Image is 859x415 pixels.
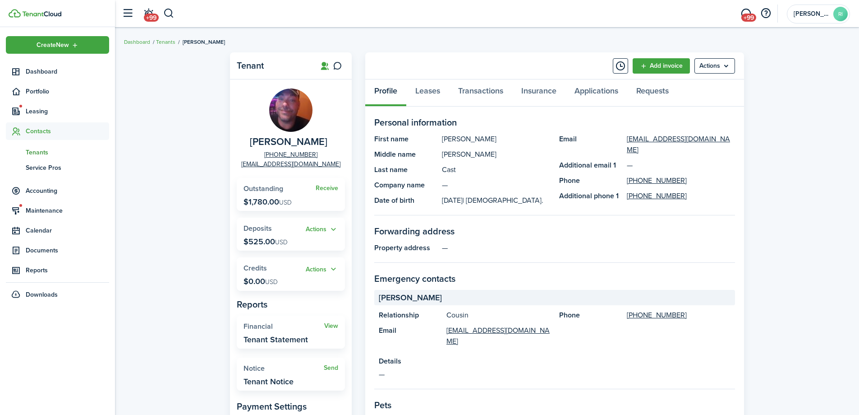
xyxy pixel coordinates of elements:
[26,226,109,235] span: Calendar
[379,356,730,367] panel-main-title: Details
[374,134,437,145] panel-main-title: First name
[374,195,437,206] panel-main-title: Date of birth
[374,272,735,285] panel-main-section-title: Emergency contacts
[243,263,267,273] span: Credits
[627,79,678,107] a: Requests
[324,322,338,330] a: View
[559,175,622,186] panel-main-title: Phone
[446,325,550,347] a: [EMAIL_ADDRESS][DOMAIN_NAME]
[183,38,225,46] span: [PERSON_NAME]
[26,290,58,299] span: Downloads
[243,322,324,331] widget-stats-title: Financial
[243,377,294,386] widget-stats-description: Tenant Notice
[306,224,338,235] button: Actions
[26,148,109,157] span: Tenants
[442,180,550,191] panel-main-description: —
[633,58,690,74] a: Add invoice
[306,264,338,275] button: Actions
[374,398,735,412] panel-main-section-title: Pets
[237,298,345,311] panel-main-subtitle: Reports
[737,2,754,25] a: Messaging
[449,79,512,107] a: Transactions
[559,134,622,155] panel-main-title: Email
[374,116,735,129] panel-main-section-title: Personal information
[237,400,345,413] panel-main-subtitle: Payment Settings
[124,38,150,46] a: Dashboard
[26,206,109,215] span: Maintenance
[26,87,109,96] span: Portfolio
[243,183,283,194] span: Outstanding
[379,369,730,380] panel-main-description: —
[26,163,109,173] span: Service Pros
[694,58,735,74] button: Open menu
[237,61,309,71] panel-main-title: Tenant
[264,150,317,159] a: [PHONE_NUMBER]
[794,11,830,17] span: RANDALL INVESTMENT PROPERTIES
[22,11,61,17] img: TenantCloud
[26,107,109,116] span: Leasing
[279,198,292,207] span: USD
[379,292,442,304] span: [PERSON_NAME]
[144,14,159,22] span: +99
[26,126,109,136] span: Contacts
[9,9,21,18] img: TenantCloud
[379,325,442,347] panel-main-title: Email
[316,185,338,192] a: Receive
[243,277,278,286] p: $0.00
[26,186,109,196] span: Accounting
[243,237,288,246] p: $525.00
[306,224,338,235] button: Open menu
[559,310,622,321] panel-main-title: Phone
[442,149,550,160] panel-main-description: [PERSON_NAME]
[741,14,756,22] span: +99
[6,145,109,160] a: Tenants
[37,42,69,48] span: Create New
[627,134,735,155] a: [EMAIL_ADDRESS][DOMAIN_NAME]
[613,58,628,74] button: Timeline
[243,364,324,373] widget-stats-title: Notice
[6,36,109,54] button: Open menu
[559,191,622,201] panel-main-title: Additional phone 1
[6,261,109,279] a: Reports
[156,38,175,46] a: Tenants
[324,364,338,372] a: Send
[243,223,272,233] span: Deposits
[627,191,687,201] a: [PHONE_NUMBER]
[140,2,157,25] a: Notifications
[758,6,773,21] button: Open resource center
[463,195,543,205] span: | [DEMOGRAPHIC_DATA].
[6,160,109,175] a: Service Pros
[26,246,109,255] span: Documents
[26,67,109,76] span: Dashboard
[119,5,136,22] button: Open sidebar
[269,89,312,132] img: Jason Cast
[559,160,622,171] panel-main-title: Additional email 1
[442,134,550,145] panel-main-description: [PERSON_NAME]
[243,335,308,344] widget-stats-description: Tenant Statement
[833,7,848,21] avatar-text: RI
[6,63,109,80] a: Dashboard
[565,79,627,107] a: Applications
[26,266,109,275] span: Reports
[374,164,437,175] panel-main-title: Last name
[241,159,340,169] a: [EMAIL_ADDRESS][DOMAIN_NAME]
[163,6,175,21] button: Search
[406,79,449,107] a: Leases
[627,175,687,186] a: [PHONE_NUMBER]
[442,195,550,206] panel-main-description: [DATE]
[627,310,687,321] a: [PHONE_NUMBER]
[374,149,437,160] panel-main-title: Middle name
[250,136,327,148] span: Jason Cast
[446,310,550,321] panel-main-description: Cousin
[275,238,288,247] span: USD
[379,310,442,321] panel-main-title: Relationship
[243,197,292,206] p: $1,780.00
[694,58,735,74] menu-btn: Actions
[374,180,437,191] panel-main-title: Company name
[374,242,437,253] panel-main-title: Property address
[265,277,278,287] span: USD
